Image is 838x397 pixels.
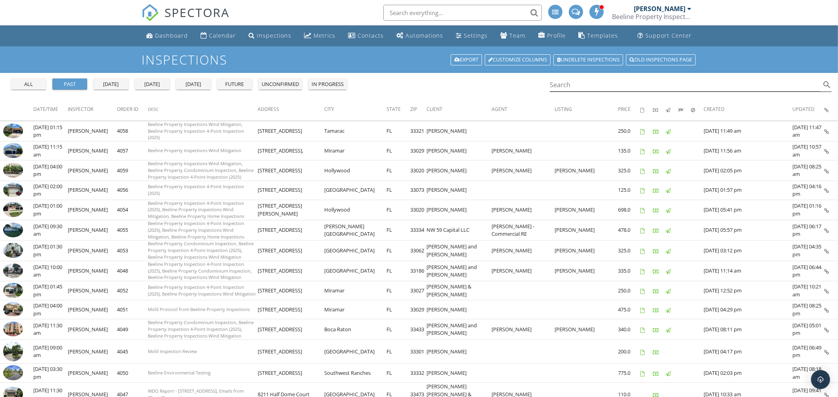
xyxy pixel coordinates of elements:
td: 33073 [411,181,427,200]
td: FL [387,261,411,281]
td: [STREET_ADDRESS] [258,261,324,281]
td: [STREET_ADDRESS] [258,340,324,364]
td: [STREET_ADDRESS] [258,181,324,200]
td: 33020 [411,160,427,181]
img: The Best Home Inspection Software - Spectora [142,4,159,21]
span: Desc [148,106,159,112]
td: [DATE] 05:41 pm [704,200,792,220]
td: [STREET_ADDRESS], [258,141,324,160]
img: 9488567%2Fcover_photos%2FDnR90hbOpqSnJbfhqrOa%2Fsmall.jpg [3,243,23,258]
span: Mold Inspection Review [148,348,197,354]
th: Order ID: Not sorted. [117,98,148,120]
th: Client: Not sorted. [427,98,492,120]
td: [PERSON_NAME] [555,261,618,281]
td: [DATE] 04:00 pm [33,160,68,181]
td: 4058 [117,121,148,141]
td: [PERSON_NAME] [427,181,492,200]
td: [PERSON_NAME] [68,300,117,319]
td: FL [387,160,411,181]
td: 478.0 [618,220,640,240]
td: [PERSON_NAME] and [PERSON_NAME] [427,261,492,281]
button: unconfirmed [258,78,302,90]
td: 4054 [117,200,148,220]
a: Customize Columns [485,54,551,65]
td: [PERSON_NAME] & [PERSON_NAME] [427,281,492,300]
td: FL [387,319,411,340]
td: 4057 [117,141,148,160]
span: Beeline Property Inspections Wind Mitigation, Beeline Property Inspection 4-Point Inspection (2025) [148,121,244,141]
img: 9466815%2Freports%2Fd04835c4-a694-4161-8732-4fcbed494d12%2Fcover_photos%2FYn42xjuVo7O2Z6JEMKkt%2F... [3,322,23,337]
td: Miramar [324,300,387,319]
td: [GEOGRAPHIC_DATA] [324,181,387,200]
div: Metrics [314,32,335,39]
div: [DATE] [97,80,125,88]
td: [DATE] 08:25 am [792,160,824,181]
td: 698.0 [618,200,640,220]
td: 335.0 [618,261,640,281]
button: in progress [308,78,347,90]
td: Hollywood [324,160,387,181]
td: 33062 [411,240,427,261]
td: [PERSON_NAME] [68,200,117,220]
div: Templates [587,32,618,39]
td: 33334 [411,220,427,240]
td: 33029 [411,300,427,319]
td: [DATE] 01:57 pm [704,181,792,200]
span: Price [618,106,631,113]
td: 340.0 [618,319,640,340]
td: [DATE] 01:30 pm [33,240,68,261]
td: 325.0 [618,240,640,261]
td: [DATE] 01:00 pm [33,200,68,220]
h1: Inspections [142,53,696,67]
i: search [822,80,832,90]
th: Address: Not sorted. [258,98,324,120]
td: [DATE] 11:30 am [33,319,68,340]
td: [PERSON_NAME] [68,319,117,340]
td: 4048 [117,261,148,281]
td: 250.0 [618,121,640,141]
td: [DATE] 04:29 pm [704,300,792,319]
td: [PERSON_NAME] [555,200,618,220]
div: Beeline Property Inspections Inc. [612,13,691,21]
td: Hollywood [324,200,387,220]
td: 33186 [411,261,427,281]
div: [PERSON_NAME] [634,5,685,13]
td: [PERSON_NAME] [555,319,618,340]
span: Beeline Property Inspection 4-Point Inspection (2025), Beeline Property Condominium Inspection, B... [148,261,252,281]
td: NW 59 Capital LLC [427,220,492,240]
td: [DATE] 06:49 pm [792,340,824,364]
td: [DATE] 10:21 am [792,281,824,300]
button: future [217,78,252,90]
img: 9477140%2Freports%2Fd4534bb6-b568-4898-b6db-179102fb6db7%2Fcover_photos%2FGXwYrDbW07fEWgggYjMh%2F... [3,283,23,298]
td: [DATE] 11:56 am [704,141,792,160]
td: [DATE] 10:00 am [33,261,68,281]
div: Calendar [209,32,236,39]
a: Undelete inspections [553,54,623,65]
span: Beeline Environmental Testing [148,370,210,376]
td: 33321 [411,121,427,141]
td: [PERSON_NAME] [68,261,117,281]
td: 4059 [117,160,148,181]
th: State: Not sorted. [387,98,411,120]
td: [DATE] 08:11 pm [704,319,792,340]
a: Export [451,54,482,65]
span: Address [258,106,279,113]
img: 9461761%2Fcover_photos%2Fm5D9sOEAnNfGcuj16O3o%2Fsmall.jpg [3,263,23,279]
td: [PERSON_NAME] [427,364,492,383]
td: [DATE] 09:00 am [33,340,68,364]
td: [PERSON_NAME] [68,121,117,141]
div: Contacts [358,32,384,39]
th: Created: Not sorted. [704,98,792,120]
th: Desc: Not sorted. [148,98,258,120]
td: [DATE] 06:44 pm [792,261,824,281]
div: Profile [547,32,566,39]
div: Open Intercom Messenger [811,370,830,389]
td: [GEOGRAPHIC_DATA] [324,240,387,261]
td: [DATE] 08:18 am [792,364,824,383]
td: [DATE] 11:14 am [704,261,792,281]
div: Support Center [645,32,692,39]
td: [PERSON_NAME] [427,340,492,364]
td: [PERSON_NAME] [427,200,492,220]
th: Inspector: Not sorted. [68,98,117,120]
span: Agent [492,106,507,113]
